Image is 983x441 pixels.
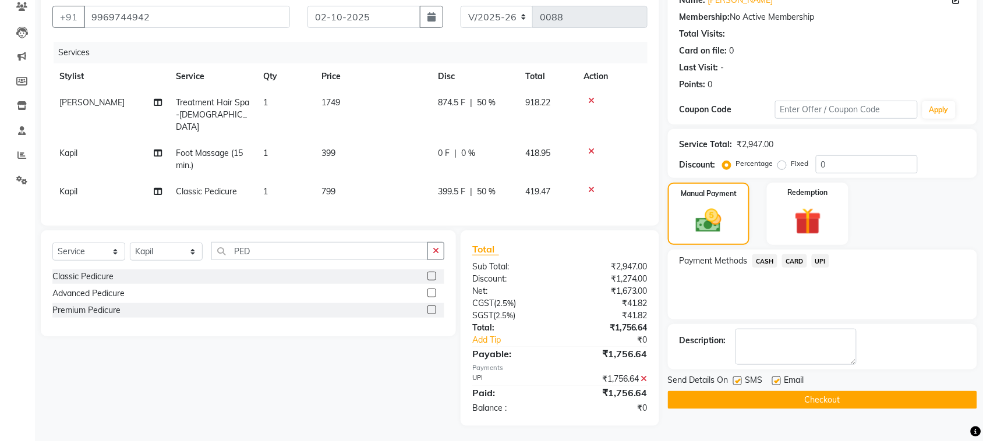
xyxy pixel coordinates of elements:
label: Fixed [791,158,809,169]
div: Payable: [464,347,560,361]
label: Percentage [736,158,773,169]
span: 1 [263,148,268,158]
span: Payment Methods [680,255,748,267]
span: 50 % [477,97,496,109]
span: 0 F [438,147,450,159]
div: UPI [464,373,560,385]
div: - [721,62,724,74]
span: Email [784,374,804,389]
span: Kapil [59,186,77,197]
img: _cash.svg [688,206,730,236]
span: CGST [472,298,494,308]
input: Enter Offer / Coupon Code [775,101,918,119]
th: Disc [431,63,518,90]
label: Manual Payment [681,189,737,199]
img: _gift.svg [786,205,830,238]
button: Apply [922,101,956,119]
span: 50 % [477,186,496,198]
div: ₹1,756.64 [560,386,656,400]
div: ₹0 [560,402,656,414]
div: Points: [680,79,706,91]
div: Last Visit: [680,62,719,74]
div: Coupon Code [680,104,775,116]
div: Services [54,42,656,63]
span: Send Details On [668,374,729,389]
div: Discount: [680,159,716,171]
div: ₹41.82 [560,297,656,310]
div: ₹1,274.00 [560,273,656,285]
div: Premium Pedicure [52,304,121,316]
span: SGST [472,310,493,321]
span: [PERSON_NAME] [59,97,125,108]
div: No Active Membership [680,11,966,23]
span: 874.5 F [438,97,465,109]
span: 399 [321,148,335,158]
th: Action [577,63,648,90]
div: Paid: [464,386,560,400]
div: Discount: [464,273,560,285]
span: Classic Pedicure [176,186,237,197]
div: ₹2,947.00 [737,138,774,151]
span: UPI [812,254,830,268]
span: CASH [752,254,777,268]
span: CARD [782,254,807,268]
div: 0 [708,79,713,91]
div: ₹1,756.64 [560,373,656,385]
span: Kapil [59,148,77,158]
span: Treatment Hair Spa-[DEMOGRAPHIC_DATA] [176,97,249,132]
th: Stylist [52,63,169,90]
div: Card on file: [680,45,727,57]
span: 918.22 [525,97,550,108]
span: 418.95 [525,148,550,158]
input: Search by Name/Mobile/Email/Code [84,6,290,28]
span: Total [472,243,499,255]
span: 2.5% [496,311,513,320]
span: | [470,186,472,198]
span: | [470,97,472,109]
div: ₹1,756.64 [560,347,656,361]
div: Service Total: [680,138,733,151]
span: 399.5 F [438,186,465,198]
th: Service [169,63,256,90]
div: Membership: [680,11,730,23]
th: Qty [256,63,314,90]
button: +91 [52,6,85,28]
label: Redemption [788,187,828,198]
div: ₹41.82 [560,310,656,322]
span: 1 [263,97,268,108]
span: 1749 [321,97,340,108]
div: Description: [680,335,726,347]
span: 419.47 [525,186,550,197]
div: ( ) [464,310,560,322]
span: | [454,147,457,159]
div: ₹1,673.00 [560,285,656,297]
div: Sub Total: [464,261,560,273]
div: ₹0 [576,334,656,346]
div: ₹2,947.00 [560,261,656,273]
span: 0 % [461,147,475,159]
th: Price [314,63,431,90]
span: 2.5% [496,298,514,308]
div: Advanced Pedicure [52,287,125,300]
th: Total [518,63,577,90]
button: Checkout [668,391,977,409]
div: Payments [472,363,648,373]
input: Search or Scan [211,242,428,260]
span: 1 [263,186,268,197]
div: Balance : [464,402,560,414]
div: 0 [730,45,734,57]
span: SMS [745,374,763,389]
div: Classic Pedicure [52,271,114,283]
span: Foot Massage (15 min.) [176,148,243,170]
div: Total Visits: [680,28,726,40]
div: Total: [464,322,560,334]
div: ₹1,756.64 [560,322,656,334]
span: 799 [321,186,335,197]
a: Add Tip [464,334,576,346]
div: ( ) [464,297,560,310]
div: Net: [464,285,560,297]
